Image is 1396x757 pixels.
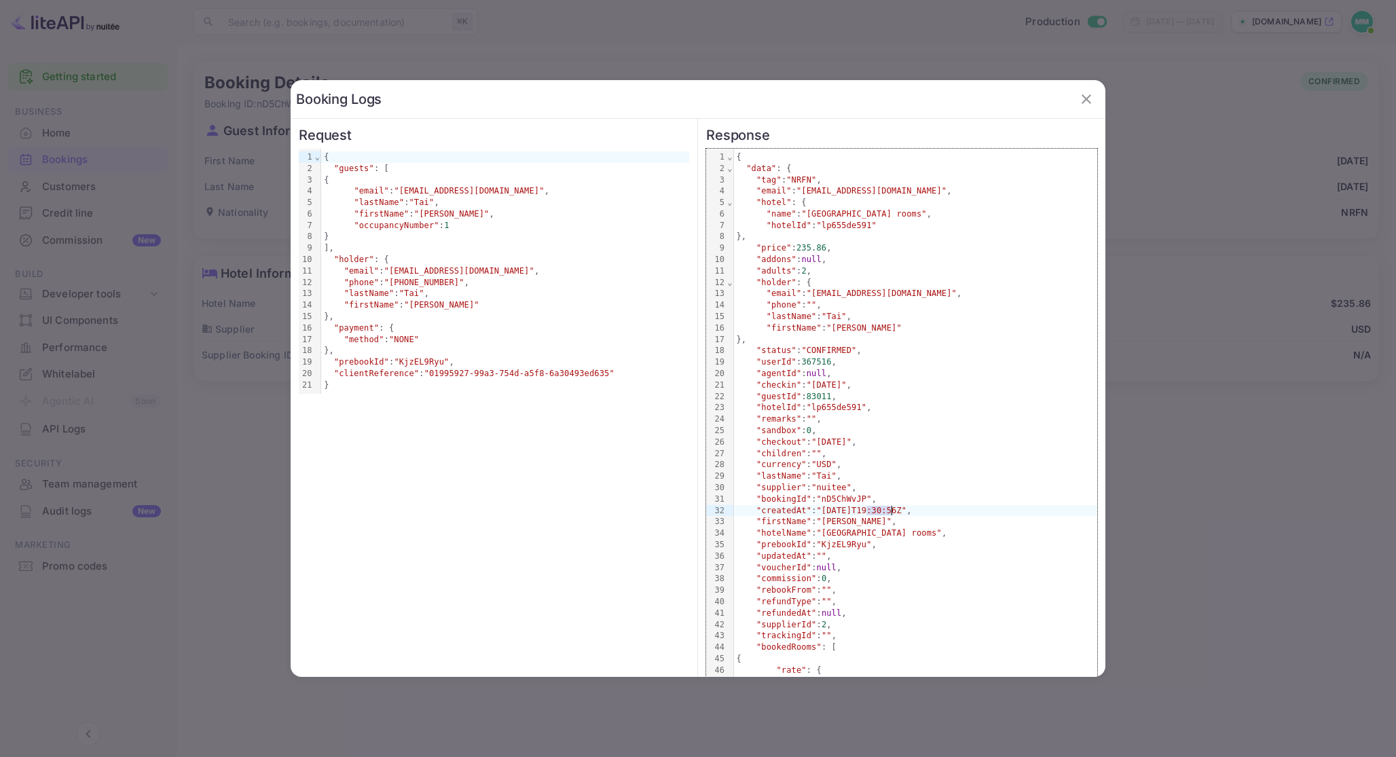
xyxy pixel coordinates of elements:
[756,186,792,196] span: "email"
[706,676,727,688] div: 47
[706,208,727,220] div: 6
[822,620,826,629] span: 2
[786,677,826,686] span: "rateId"
[706,277,727,289] div: 12
[756,620,817,629] span: "supplierId"
[706,653,727,665] div: 45
[706,413,727,425] div: 24
[706,608,727,619] div: 41
[832,677,842,686] span: ""
[734,551,1098,562] div: : ,
[706,288,727,299] div: 13
[796,243,826,253] span: 235.86
[299,334,314,346] div: 17
[706,562,727,574] div: 37
[299,220,314,232] div: 7
[409,198,435,207] span: "Tai"
[706,630,727,642] div: 43
[299,299,314,311] div: 14
[706,482,727,494] div: 30
[706,528,727,539] div: 34
[734,356,1098,368] div: : ,
[321,208,689,220] div: : ,
[706,494,727,505] div: 31
[354,209,409,219] span: "firstName"
[734,345,1098,356] div: : ,
[734,653,1098,665] div: {
[801,209,926,219] span: "[GEOGRAPHIC_DATA] rooms"
[706,220,727,232] div: 7
[299,127,689,143] h6: Request
[756,483,807,492] span: "supplier"
[321,231,689,242] div: }
[756,346,796,355] span: "status"
[756,357,796,367] span: "userId"
[817,540,872,549] span: "KjzEL9Ryu"
[756,426,801,435] span: "sandbox"
[706,551,727,562] div: 36
[734,448,1098,460] div: : ,
[734,505,1098,517] div: : ,
[756,437,807,447] span: "checkout"
[756,642,822,652] span: "bookedRooms"
[734,208,1098,220] div: : ,
[706,402,727,413] div: 23
[756,243,792,253] span: "price"
[756,563,811,572] span: "voucherId"
[299,242,314,254] div: 9
[756,494,811,504] span: "bookingId"
[334,357,389,367] span: "prebookId"
[767,221,811,230] span: "hotelId"
[734,197,1098,208] div: : {
[734,402,1098,413] div: : ,
[734,265,1098,277] div: : ,
[706,459,727,470] div: 28
[817,506,907,515] span: "[DATE]T19:30:56Z"
[756,597,817,606] span: "refundType"
[756,540,811,549] span: "prebookId"
[299,151,314,163] div: 1
[734,665,1098,676] div: : {
[756,449,807,458] span: "children"
[296,91,382,107] h6: Booking Logs
[706,231,727,242] div: 8
[706,185,727,197] div: 4
[727,152,733,162] span: Fold line
[822,597,832,606] span: ""
[734,220,1098,232] div: :
[734,151,1098,163] div: {
[734,299,1098,311] div: : ,
[786,175,816,185] span: "NRFN"
[706,665,727,676] div: 46
[354,186,389,196] span: "email"
[734,573,1098,585] div: : ,
[706,505,727,517] div: 32
[299,368,314,380] div: 20
[299,380,314,391] div: 21
[734,231,1098,242] div: },
[314,152,320,162] span: Fold line
[756,266,796,276] span: "adults"
[801,255,822,264] span: null
[299,174,314,186] div: 3
[767,209,796,219] span: "name"
[706,425,727,437] div: 25
[734,437,1098,448] div: : ,
[344,278,380,287] span: "phone"
[344,300,399,310] span: "firstName"
[299,197,314,208] div: 5
[299,254,314,265] div: 10
[706,254,727,265] div: 10
[706,619,727,631] div: 42
[734,163,1098,174] div: : {
[734,676,1098,688] div: : ,
[321,356,689,368] div: : ,
[734,322,1098,334] div: :
[321,185,689,197] div: : ,
[822,312,847,321] span: "Tai"
[334,164,374,173] span: "guests"
[727,198,733,207] span: Fold line
[811,483,851,492] span: "nuitee"
[706,311,727,322] div: 15
[756,517,811,526] span: "firstName"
